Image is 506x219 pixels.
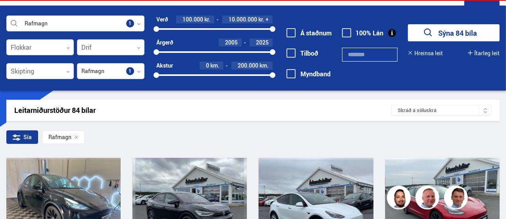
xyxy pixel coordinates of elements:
div: Leitarniðurstöður 84 bílar [14,106,391,114]
label: 100% Lán [342,29,384,37]
span: + [266,16,269,23]
span: 200.000 [238,62,258,69]
span: 2005 [225,39,238,46]
div: Akstur [156,62,173,69]
div: Skráð á söluskrá [391,105,492,116]
span: km. [260,62,269,69]
span: Rafmagn [48,134,71,140]
label: Myndband [287,70,331,78]
span: kr. [204,16,210,23]
img: nhp88E3Fdnt1Opn2.png [388,187,412,211]
div: Verð [156,16,168,23]
img: FbJEzSuNWCJXmdc-.webp [445,187,469,211]
span: 100.000 [183,16,203,23]
span: km. [210,62,219,69]
span: 2025 [256,39,269,46]
label: Á staðnum [287,29,332,37]
button: Opna LiveChat spjallviðmót [6,3,30,27]
div: Sía [6,130,38,144]
label: Tilboð [287,50,318,57]
span: 0 [206,62,209,69]
button: Hreinsa leit [408,50,443,56]
div: Árgerð [156,39,173,46]
button: Sýna 84 bíla [408,24,500,41]
img: siFngHWaQ9KaOqBr.png [417,187,441,211]
span: kr. [258,16,264,23]
span: 10.000.000 [229,16,257,23]
button: Ítarleg leit [468,50,500,56]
